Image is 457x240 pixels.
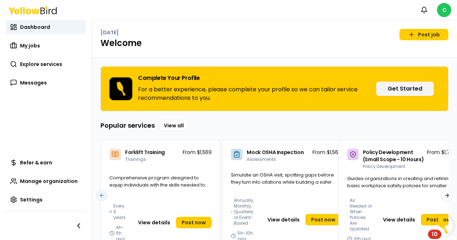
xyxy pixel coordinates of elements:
button: View details [263,214,304,225]
button: Open Resource Center, 10 new notifications [432,215,453,236]
span: Policy Development (Small Scope - 10 Hours) [363,149,424,163]
span: As Needed or When Policies Are Updated [350,198,373,232]
span: Annually, Monthly, Quarterly or Event-Based [234,198,257,226]
a: View all [159,120,188,131]
span: Mock OSHA Inspection [247,149,304,156]
a: Dashboard [6,20,86,34]
span: Explore services [20,61,62,68]
span: Assessments [247,156,276,162]
button: Get Started [376,82,434,96]
a: Post job [399,29,448,40]
p: From $1,569 [183,149,212,156]
span: C [437,3,451,17]
a: Post now [176,217,212,228]
span: Simulate an OSHA visit, spotting gaps before they turn into citations while building a safer work... [231,172,335,192]
a: Post now [421,214,457,225]
h3: Complete Your Profile [138,75,370,81]
a: My jobs [6,39,86,53]
span: Trainings [125,156,146,162]
span: Post now [427,216,451,223]
p: For a better experience, please complete your profile so we can tailor service recommendations to... [138,85,370,102]
span: Guides organizations in creating and refining basic workplace safety policies for smaller operati... [347,175,452,196]
h1: Welcome [100,37,448,49]
span: My jobs [20,42,40,49]
a: Manage organization [6,174,86,188]
span: Refer & earn [20,159,52,166]
a: Post now [305,214,341,225]
p: [DATE] [100,29,119,36]
button: View details [379,214,419,225]
span: Policy Development [363,163,405,169]
span: Settings [20,196,43,203]
span: Post now [182,219,206,226]
a: Explore services [6,57,86,71]
h3: Popular services [100,121,155,131]
span: Every 3 years [113,203,128,220]
a: Settings [6,193,86,207]
span: Dashboard [20,24,50,31]
span: Comprehensive program designed to equip individuals with the skills needed to safely operate a fo... [109,174,208,195]
button: View details [134,217,175,228]
span: Post now [311,216,335,223]
div: Complete Your ProfileFor a better experience, please complete your profile so we can tailor servi... [100,66,448,111]
p: From $1,784 [427,149,457,156]
span: Forklift Training [125,149,165,156]
span: Manage organization [20,178,78,185]
a: Messages [6,76,86,90]
p: From $1,562 [313,149,341,156]
span: Messages [20,79,47,86]
a: Refer & earn [6,155,86,170]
